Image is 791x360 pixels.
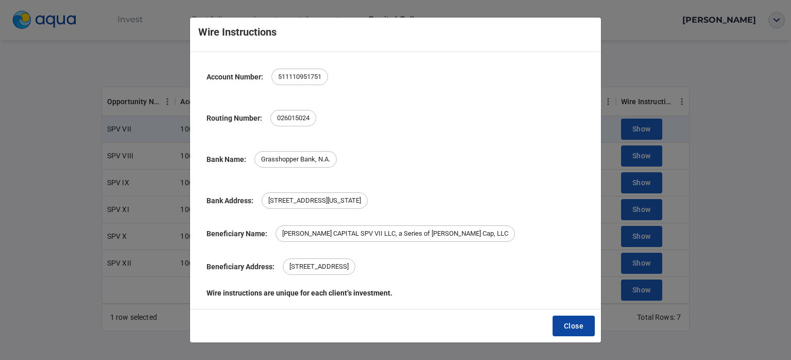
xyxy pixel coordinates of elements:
[198,287,593,299] b: Wire instructions are unique for each client’s investment.
[262,195,367,206] span: [STREET_ADDRESS][US_STATE]
[207,71,263,83] div: Account Number:
[255,154,336,165] span: Grasshopper Bank, N.A.
[207,154,246,165] div: Bank Name:
[271,113,316,123] span: 026015024
[207,195,253,206] div: Bank Address:
[272,72,328,82] span: 511110951751
[553,316,595,337] button: Close
[207,228,267,239] div: Beneficiary Name:
[564,320,583,333] span: Close
[198,26,277,38] h5: Wire Instructions
[207,112,262,124] div: Routing Number:
[283,261,355,272] span: [STREET_ADDRESS]
[276,228,514,239] span: [PERSON_NAME] CAPITAL SPV VII LLC, a Series of [PERSON_NAME] Cap, LLC
[207,261,274,272] div: Beneficiary Address:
